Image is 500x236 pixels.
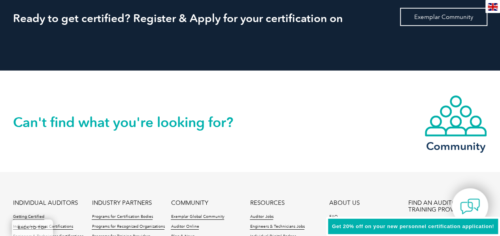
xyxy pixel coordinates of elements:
[424,141,487,151] h3: Community
[12,219,53,236] a: BACK TO TOP
[250,224,304,230] a: Engineers & Technicians Jobs
[92,224,164,230] a: Programs for Recognized Organizations
[332,223,494,229] span: Get 20% off on your new personnel certification application!
[329,200,359,206] a: ABOUT US
[13,214,44,220] a: Getting Certified
[250,200,284,206] a: RESOURCES
[250,214,273,220] a: Auditor Jobs
[92,214,153,220] a: Programs for Certification Bodies
[408,200,487,213] a: FIND AN AUDITOR / TRAINING PROVIDER
[460,197,480,216] img: contact-chat.png
[329,214,337,220] a: FAQ
[13,116,250,129] h2: Can't find what you're looking for?
[424,95,487,151] a: Community
[92,200,151,206] a: INDUSTRY PARTNERS
[13,12,487,24] h2: Ready to get certified? Register & Apply for your certification on
[171,200,208,206] a: COMMUNITY
[171,224,199,230] a: Auditor Online
[424,95,487,137] img: icon-community.webp
[171,214,224,220] a: Exemplar Global Community
[13,200,78,206] a: INDIVIDUAL AUDITORS
[400,8,487,26] a: Exemplar Community
[488,3,498,11] img: en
